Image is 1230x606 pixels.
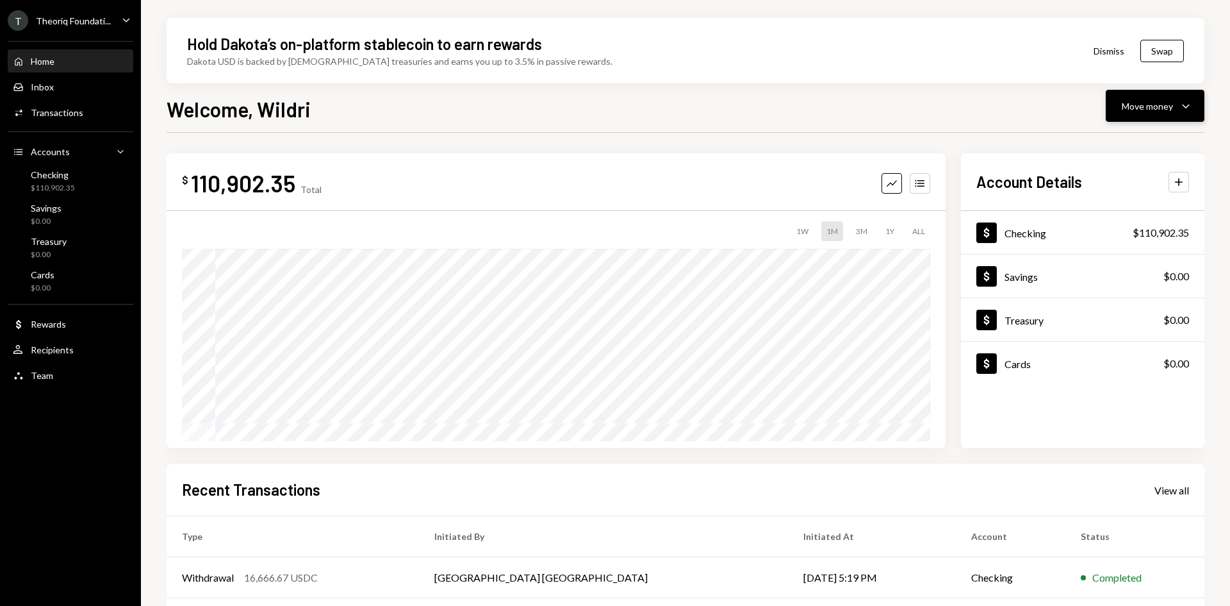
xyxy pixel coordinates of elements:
[31,236,67,247] div: Treasury
[1140,40,1184,62] button: Swap
[961,298,1204,341] a: Treasury$0.00
[8,312,133,335] a: Rewards
[8,49,133,72] a: Home
[31,56,54,67] div: Home
[1004,314,1044,326] div: Treasury
[1065,516,1204,557] th: Status
[31,169,75,180] div: Checking
[788,516,956,557] th: Initiated At
[1133,225,1189,240] div: $110,902.35
[31,203,61,214] div: Savings
[8,232,133,263] a: Treasury$0.00
[8,165,133,196] a: Checking$110,902.35
[791,221,814,241] div: 1W
[244,570,318,585] div: 16,666.67 USDC
[1004,227,1046,239] div: Checking
[1163,269,1189,284] div: $0.00
[31,269,54,280] div: Cards
[31,146,70,157] div: Accounts
[36,15,111,26] div: Theoriq Foundati...
[976,171,1082,192] h2: Account Details
[182,174,188,187] div: $
[419,516,789,557] th: Initiated By
[1092,570,1142,585] div: Completed
[167,96,311,122] h1: Welcome, Wildri
[961,211,1204,254] a: Checking$110,902.35
[956,516,1065,557] th: Account
[8,364,133,387] a: Team
[167,516,419,557] th: Type
[1122,99,1173,113] div: Move money
[1004,271,1038,283] div: Savings
[880,221,899,241] div: 1Y
[1154,484,1189,497] div: View all
[31,319,66,330] div: Rewards
[1078,36,1140,66] button: Dismiss
[961,342,1204,385] a: Cards$0.00
[187,33,542,55] div: Hold Dakota’s on-platform stablecoin to earn rewards
[8,140,133,163] a: Accounts
[956,557,1065,598] td: Checking
[8,75,133,98] a: Inbox
[31,183,75,194] div: $110,902.35
[8,338,133,361] a: Recipients
[851,221,873,241] div: 3M
[31,344,74,355] div: Recipients
[419,557,789,598] td: [GEOGRAPHIC_DATA] [GEOGRAPHIC_DATA]
[821,221,843,241] div: 1M
[8,265,133,296] a: Cards$0.00
[1163,312,1189,328] div: $0.00
[31,249,67,260] div: $0.00
[187,55,612,68] div: Dakota USD is backed by [DEMOGRAPHIC_DATA] treasuries and earns you up to 3.5% in passive rewards.
[182,479,320,500] h2: Recent Transactions
[907,221,930,241] div: ALL
[31,81,54,92] div: Inbox
[8,199,133,230] a: Savings$0.00
[31,216,61,227] div: $0.00
[1106,90,1204,122] button: Move money
[191,169,295,198] div: 110,902.35
[31,370,53,381] div: Team
[8,10,28,31] div: T
[31,107,83,118] div: Transactions
[1154,483,1189,497] a: View all
[8,101,133,124] a: Transactions
[1163,356,1189,371] div: $0.00
[788,557,956,598] td: [DATE] 5:19 PM
[31,283,54,294] div: $0.00
[300,184,322,195] div: Total
[1004,358,1031,370] div: Cards
[182,570,234,585] div: Withdrawal
[961,255,1204,298] a: Savings$0.00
